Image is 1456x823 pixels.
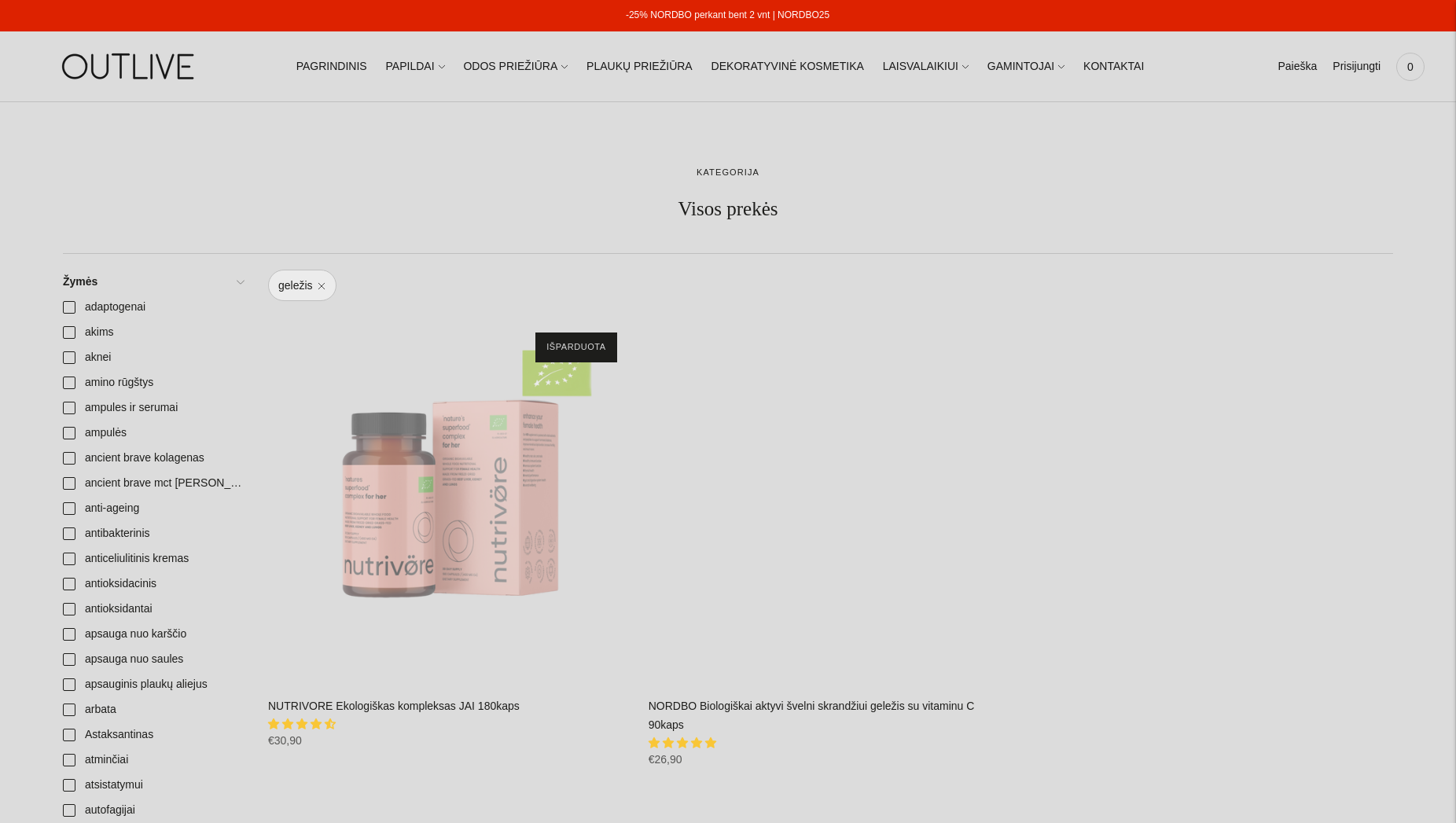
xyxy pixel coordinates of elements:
[649,753,682,766] span: €26,90
[53,496,252,521] a: anti-ageing
[268,700,520,712] a: NUTRIVORE Ekologiškas kompleksas JAI 180kaps
[53,295,252,320] a: adaptogenai
[268,270,336,301] a: geležis
[1278,50,1317,84] a: Paieška
[386,50,445,84] a: PAPILDAI
[987,50,1064,84] a: GAMINTOJAI
[649,317,1013,682] a: NORDBO Biologiškai aktyvi švelni skrandžiui geležis su vitaminu C 90kaps
[53,345,252,370] a: aknei
[53,395,252,421] a: ampules ir serumai
[53,421,252,446] a: ampulės
[53,748,252,773] a: atminčiai
[53,320,252,345] a: akims
[296,50,367,84] a: PAGRINDINIS
[53,672,252,697] a: apsauginis plaukų aliejus
[626,9,829,20] a: -25% NORDBO perkant bent 2 vnt | NORDBO25
[53,370,252,395] a: amino rūgštys
[883,50,969,84] a: LAISVALAIKIUI
[53,697,252,722] a: arbata
[31,39,228,94] img: OUTLIVE
[53,722,252,748] a: Astaksantinas
[463,50,568,84] a: ODOS PRIEŽIŪRA
[53,773,252,798] a: atsistatymui
[1399,56,1421,78] span: 0
[53,521,252,546] a: antibakterinis
[53,597,252,622] a: antioksidantai
[53,446,252,471] a: ancient brave kolagenas
[711,50,864,84] a: DEKORATYVINĖ KOSMETIKA
[1333,50,1381,84] a: Prisijungti
[53,471,252,496] a: ancient brave mct [PERSON_NAME]
[268,718,339,730] span: 4.50 stars
[53,571,252,597] a: antioksidacinis
[649,700,975,731] a: NORDBO Biologiškai aktyvi švelni skrandžiui geležis su vitaminu C 90kaps
[1396,50,1425,84] a: 0
[53,270,252,295] a: Žymės
[53,622,252,647] a: apsauga nuo karščio
[268,734,302,747] span: €30,90
[586,50,693,84] a: PLAUKŲ PRIEŽIŪRA
[53,647,252,672] a: apsauga nuo saules
[1083,50,1144,84] a: KONTAKTAI
[268,317,633,682] a: NUTRIVORE Ekologiškas kompleksas JAI 180kaps
[649,737,719,749] span: 5.00 stars
[53,798,252,823] a: autofagijai
[53,546,252,571] a: anticeliulitinis kremas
